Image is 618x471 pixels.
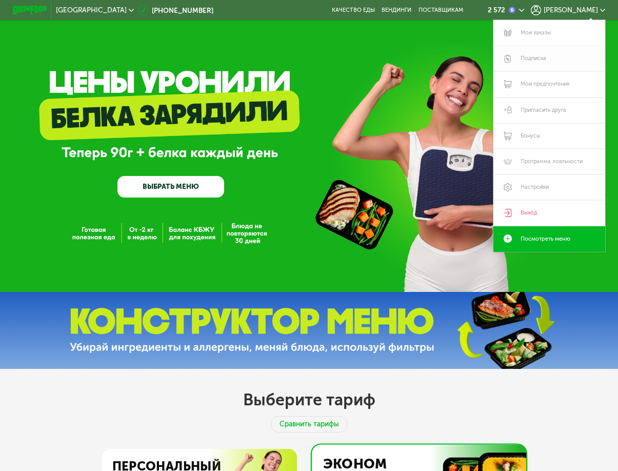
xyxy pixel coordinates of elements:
div: поставщикам [418,7,463,13]
a: Мои предпочтения [493,71,605,97]
a: Бонусы [493,123,605,149]
div: 2 572 [488,7,505,13]
a: ВЫБРАТЬ МЕНЮ [117,176,224,198]
div: Сравнить тарифы [271,416,348,433]
a: Качество еды [332,7,375,13]
a: Пригласить друга [493,97,605,123]
a: Вендинги [382,7,411,13]
a: Программа лояльности [493,149,605,174]
a: Мои заказы [493,20,605,46]
a: Подписка [493,46,605,71]
a: Посмотреть меню [493,226,605,252]
a: Выход [493,200,605,226]
h2: Выберите тариф [243,389,375,410]
a: Настройки [493,174,605,200]
span: [PERSON_NAME] [544,7,598,13]
span: [GEOGRAPHIC_DATA] [56,7,127,13]
a: [PHONE_NUMBER] [138,5,213,15]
